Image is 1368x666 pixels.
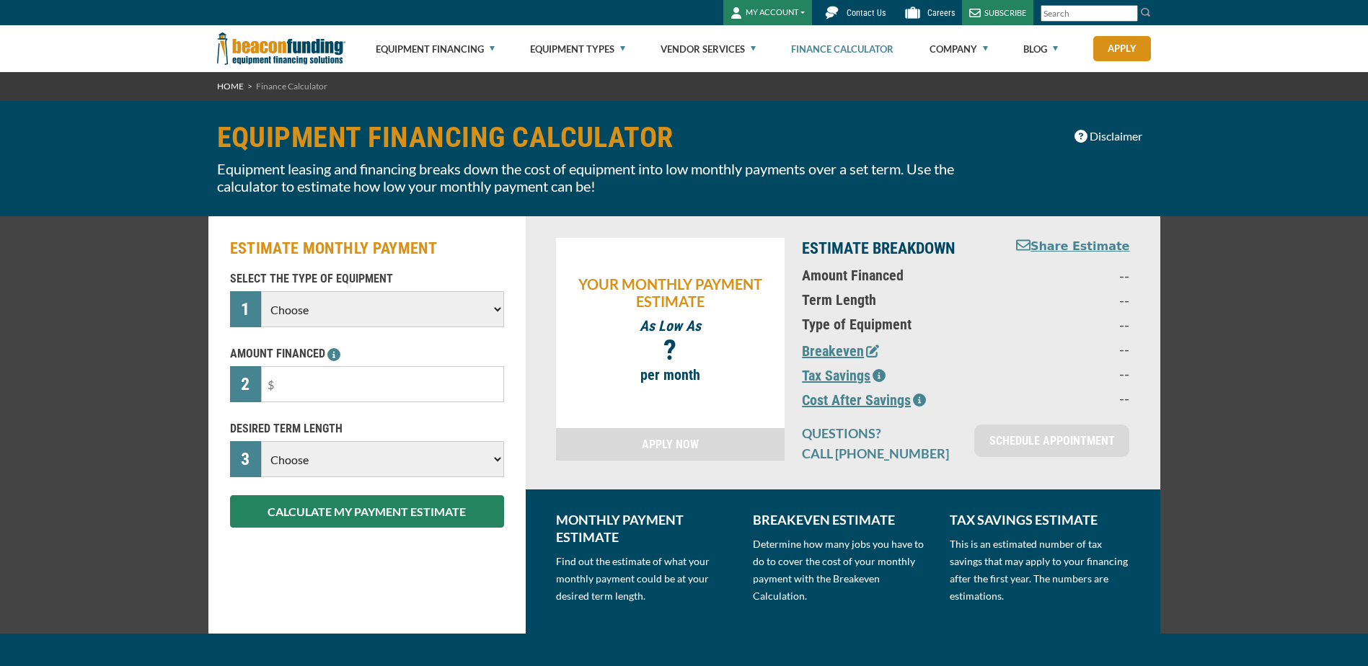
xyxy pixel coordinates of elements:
[1016,238,1130,256] button: Share Estimate
[950,511,1129,528] p: TAX SAVINGS ESTIMATE
[1065,123,1152,150] button: Disclaimer
[230,238,504,259] h2: ESTIMATE MONTHLY PAYMENT
[1093,36,1151,61] a: Apply
[802,238,986,259] p: ESTIMATE BREAKDOWN
[802,340,879,362] button: Breakeven
[1003,267,1129,284] p: --
[661,26,756,72] a: Vendor Services
[1003,340,1129,358] p: --
[1003,365,1129,382] p: --
[802,316,986,333] p: Type of Equipment
[217,25,345,72] img: Beacon Funding Corporation logo
[1003,316,1129,333] p: --
[230,345,504,363] p: AMOUNT FINANCED
[1140,6,1152,18] img: Search
[1003,389,1129,407] p: --
[230,495,504,528] button: CALCULATE MY PAYMENT ESTIMATE
[217,160,993,195] p: Equipment leasing and financing breaks down the cost of equipment into low monthly payments over ...
[563,366,778,383] p: per month
[753,536,932,605] p: Determine how many jobs you have to do to cover the cost of your monthly payment with the Breakev...
[1041,5,1138,22] input: Search
[230,420,504,438] p: DESIRED TERM LENGTH
[261,366,503,402] input: $
[930,26,988,72] a: Company
[1023,26,1058,72] a: Blog
[230,366,262,402] div: 2
[791,26,893,72] a: Finance Calculator
[563,342,778,359] p: ?
[556,553,736,605] p: Find out the estimate of what your monthly payment could be at your desired term length.
[802,365,886,386] button: Tax Savings
[376,26,495,72] a: Equipment Financing
[1003,291,1129,308] p: --
[753,511,932,528] p: BREAKEVEN ESTIMATE
[802,389,926,411] button: Cost After Savings
[802,291,986,308] p: Term Length
[217,81,244,92] a: HOME
[802,445,957,462] p: CALL [PHONE_NUMBER]
[847,8,886,18] span: Contact Us
[230,270,504,288] p: SELECT THE TYPE OF EQUIPMENT
[230,441,262,477] div: 3
[230,291,262,327] div: 1
[1123,8,1134,19] a: Clear search text
[950,536,1129,605] p: This is an estimated number of tax savings that may apply to your financing after the first year....
[556,428,785,461] a: APPLY NOW
[974,425,1129,457] a: SCHEDULE APPOINTMENT
[563,275,778,310] p: YOUR MONTHLY PAYMENT ESTIMATE
[1090,128,1142,145] span: Disclaimer
[530,26,625,72] a: Equipment Types
[217,123,993,153] h1: EQUIPMENT FINANCING CALCULATOR
[256,81,327,92] span: Finance Calculator
[927,8,955,18] span: Careers
[556,511,736,546] p: MONTHLY PAYMENT ESTIMATE
[802,267,986,284] p: Amount Financed
[802,425,957,442] p: QUESTIONS?
[563,317,778,334] p: As Low As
